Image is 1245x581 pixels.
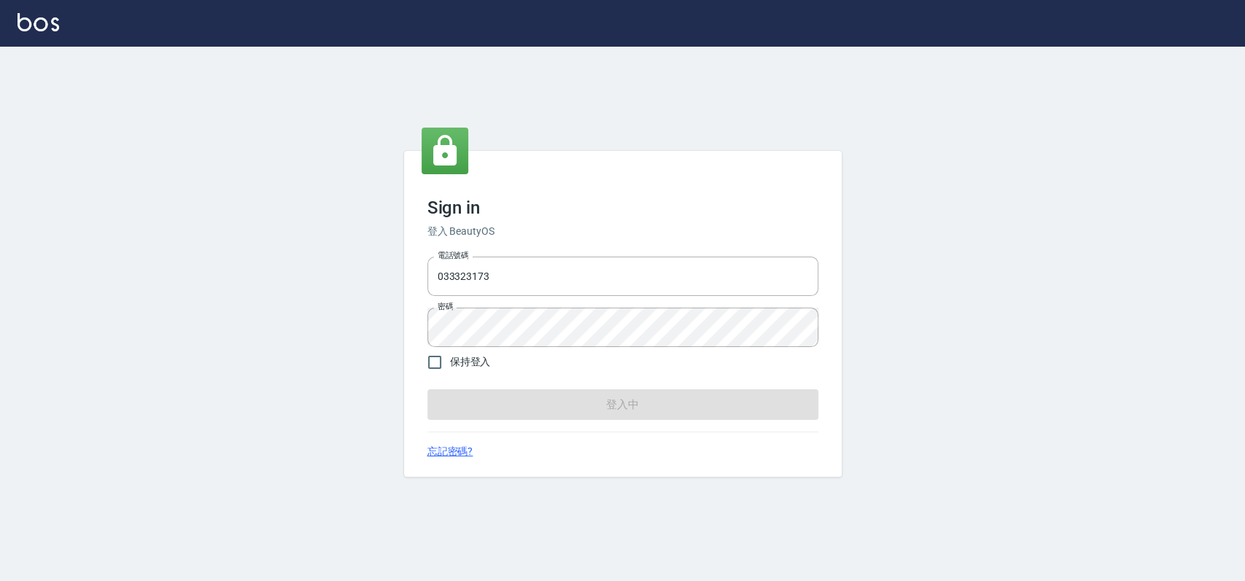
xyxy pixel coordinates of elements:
label: 電話號碼 [438,250,468,261]
h6: 登入 BeautyOS [427,224,818,239]
img: Logo [18,13,59,31]
h3: Sign in [427,198,818,218]
label: 密碼 [438,301,453,312]
span: 保持登入 [450,354,491,370]
a: 忘記密碼? [427,444,473,459]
